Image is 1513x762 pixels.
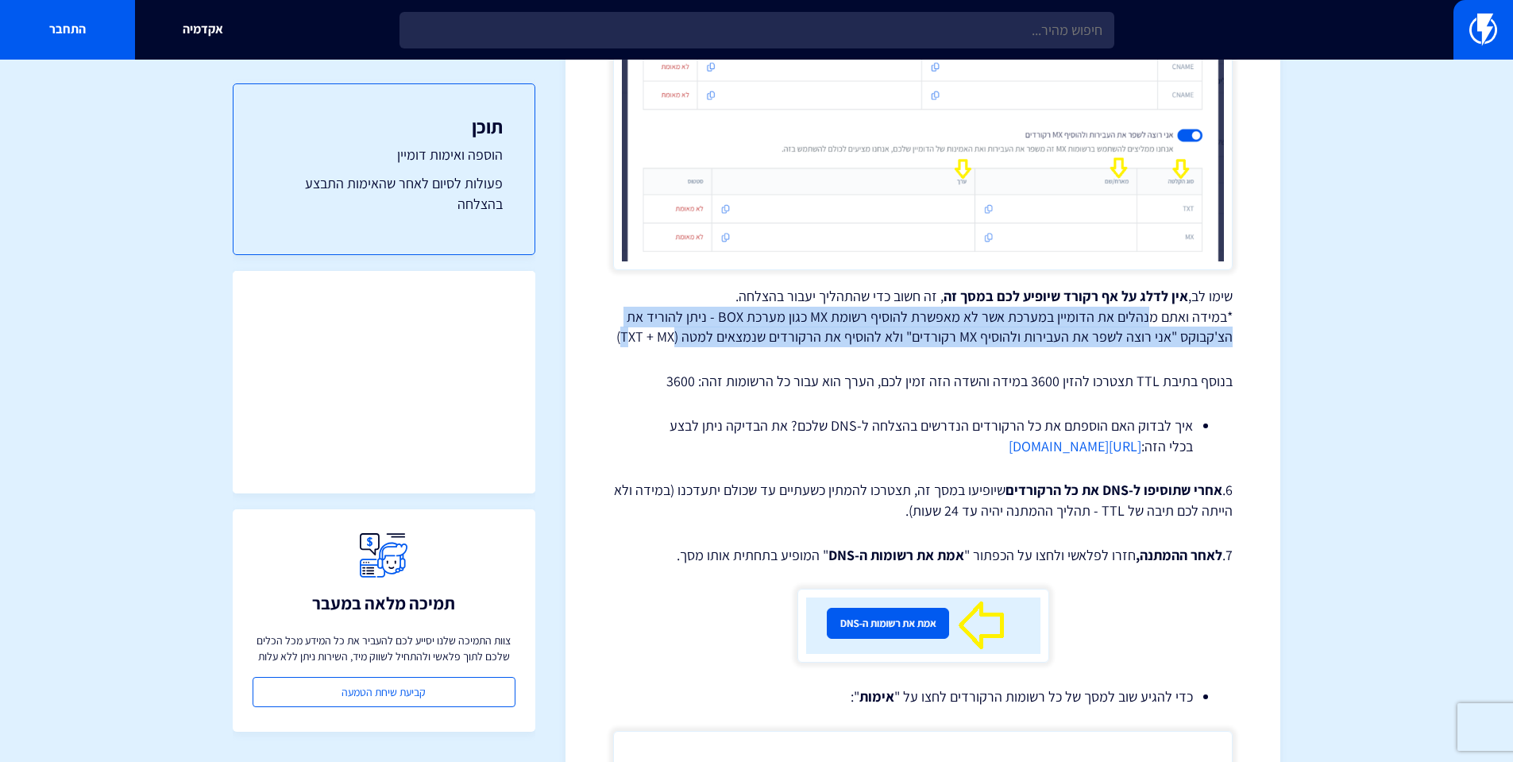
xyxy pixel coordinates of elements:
[653,416,1193,456] li: איך לבדוק האם הוספתם את כל הרקורדים הנדרשים בהצלחה ל-DNS שלכם? את הבדיקה ניתן לבצע בכלי הזה:
[1005,481,1222,499] strong: אחרי שתוסיפו ל-DNS את כל הרקורדים
[265,173,503,214] a: פעולות לסיום לאחר שהאימות התבצע בהצלחה
[312,594,455,613] h3: תמיכה מלאה במעבר
[859,687,894,706] strong: אימות
[1136,546,1222,564] strong: לאחר ההמתנה,
[653,687,1193,707] li: כדי להגיע שוב למסך של כל רשומות הרקורדים לחצו על " ":
[613,371,1233,392] p: בנוסף בתיבת TTL תצטרכו להזין 3600 במידה והשדה הזה זמין לכם, הערך הוא עבור כל הרשומות זהה: 3600
[613,286,1233,347] p: שימו לב, , זה חשוב כדי שהתהליך יעבור בהצלחה. *במידה ואתם מנהלים את הדומיין במערכת אשר לא מאפשרת ל...
[944,287,1188,305] strong: אין לדלג על אף רקורד שיופיע לכם במסך זה
[253,677,515,707] a: קביעת שיחת הטמעה
[1009,437,1141,455] a: [URL][DOMAIN_NAME]
[828,546,964,564] strong: אמת את רשומות ה-DNS
[265,145,503,165] a: הוספה ואימות דומיין
[253,632,515,664] p: צוות התמיכה שלנו יסייע לכם להעביר את כל המידע מכל הכלים שלכם לתוך פלאשי ולהתחיל לשווק מיד, השירות...
[265,116,503,137] h3: תוכן
[399,12,1114,48] input: חיפוש מהיר...
[613,545,1233,566] p: 7. חזרו לפלאשי ולחצו על הכפתור " " המופיע בתחתית אותו מסך.
[613,480,1233,520] p: 6. שיופיעו במסך זה, תצטרכו להמתין כשעתיים עד שכולם יתעדכנו (במידה ולא הייתה לכם תיבה של TTL - תהל...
